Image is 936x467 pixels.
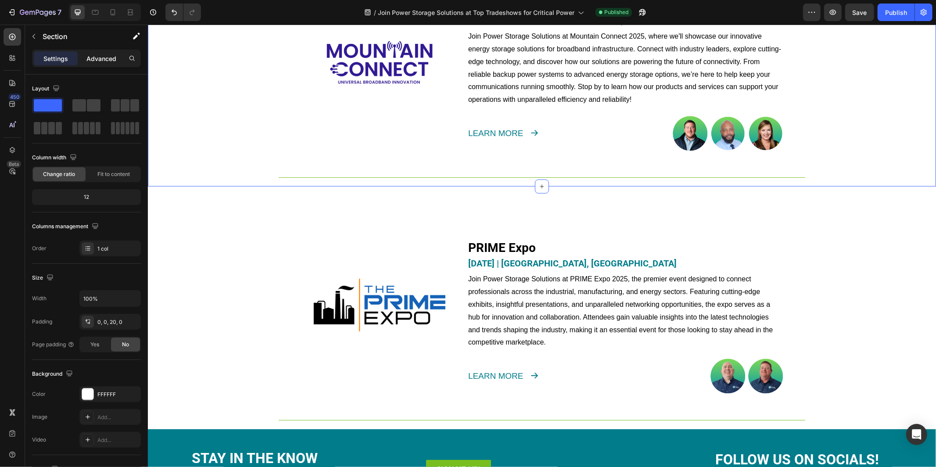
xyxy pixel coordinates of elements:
[32,244,47,252] div: Order
[97,413,139,421] div: Add...
[320,233,529,244] strong: [DATE] | [GEOGRAPHIC_DATA], [GEOGRAPHIC_DATA]
[320,104,376,113] a: LEARN MORE
[32,83,61,95] div: Layout
[32,152,79,164] div: Column width
[32,368,75,380] div: Background
[320,347,376,356] a: LEARN MORE
[563,91,598,126] img: Manny_Carter_Profile_Pic.png
[7,161,21,168] div: Beta
[97,318,139,326] div: 0, 0, 20, 0
[97,436,139,444] div: Add...
[34,191,139,203] div: 12
[906,424,927,445] div: Open Intercom Messenger
[320,8,633,79] span: Join Power Storage Solutions at Mountain Connect 2025, where we'll showcase our innovative energy...
[32,318,52,326] div: Padding
[57,7,61,18] p: 7
[32,341,75,348] div: Page padding
[885,8,907,17] div: Publish
[845,4,874,21] button: Save
[43,31,115,42] p: Section
[80,291,140,306] input: Auto
[43,170,75,178] span: Change ratio
[43,54,68,63] p: Settings
[374,8,376,17] span: /
[853,9,867,16] span: Save
[165,4,201,21] div: Undo/Redo
[97,170,130,178] span: Fit to content
[166,215,298,346] img: gempages_523498509446415604-48b8a5da-bb0b-475c-bf09-5bdaece11979.png
[320,216,388,230] a: PRIME Expo
[148,25,936,467] iframe: Design area
[289,439,333,452] p: sign me up!
[320,251,625,321] span: Join Power Storage Solutions at PRIME Expo 2025, the premier event designed to connect profession...
[600,91,635,126] img: Barbara_Gonzales_Profile_Pic.png
[563,334,598,369] img: gempages_523498509446415604-195b99f9-7ad0-4590-bf3d-7524e33dd1de.png
[97,391,139,399] div: FFFFFF
[4,4,65,21] button: 7
[278,435,343,455] a: sign me up!
[8,93,21,101] div: 450
[32,390,46,398] div: Color
[90,341,99,348] span: Yes
[32,295,47,302] div: Width
[32,221,100,233] div: Columns management
[378,8,574,17] span: Join Power Storage Solutions at Top Tradeshows for Critical Power
[32,436,46,444] div: Video
[525,91,560,126] img: Will_Hamilton_Profile_Pic.png
[32,413,47,421] div: Image
[86,54,116,63] p: Advanced
[122,341,129,348] span: No
[32,272,55,284] div: Size
[43,424,275,444] h2: STAY IN THE KNOW
[600,334,635,369] img: gempages_523498509446415604-eec61f9d-fb63-4428-bcce-14a6faf0553f.png
[97,245,139,253] div: 1 col
[513,425,732,445] h2: FOLLOW US ON SOCIALS!
[604,8,628,16] span: Published
[878,4,914,21] button: Publish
